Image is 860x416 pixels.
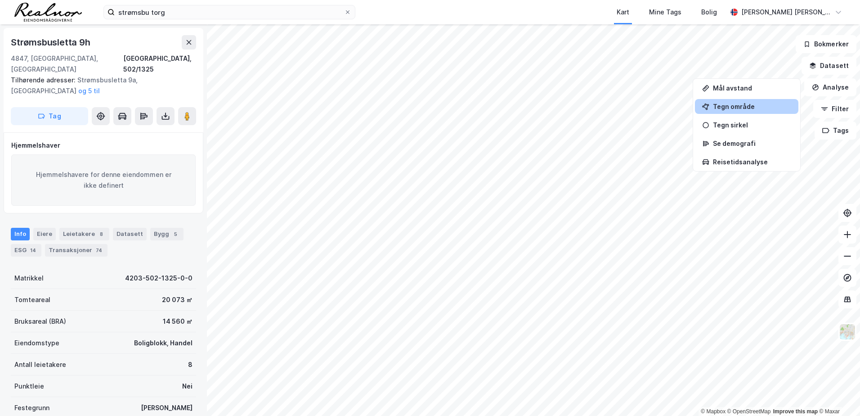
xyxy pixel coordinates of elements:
div: Punktleie [14,381,44,392]
div: 8 [188,359,193,370]
div: 14 [28,246,38,255]
div: Tomteareal [14,294,50,305]
div: 14 560 ㎡ [163,316,193,327]
div: 20 073 ㎡ [162,294,193,305]
div: Bolig [701,7,717,18]
div: Leietakere [59,228,109,240]
iframe: Chat Widget [815,373,860,416]
span: Tilhørende adresser: [11,76,77,84]
div: 8 [97,230,106,239]
div: Info [11,228,30,240]
div: Matrikkel [14,273,44,284]
div: Tegn område [713,103,791,110]
button: Tag [11,107,88,125]
div: 74 [94,246,104,255]
div: Datasett [113,228,147,240]
button: Datasett [802,57,856,75]
div: Eiendomstype [14,338,59,348]
div: [PERSON_NAME] [141,402,193,413]
div: Tegn sirkel [713,121,791,129]
button: Analyse [804,78,856,96]
button: Tags [815,122,856,140]
div: ESG [11,244,41,257]
div: Bygg [150,228,184,240]
div: Antall leietakere [14,359,66,370]
div: Festegrunn [14,402,49,413]
div: 5 [171,230,180,239]
a: Improve this map [773,408,818,415]
div: 4203-502-1325-0-0 [125,273,193,284]
button: Filter [813,100,856,118]
div: Strømsbusletta 9h [11,35,92,50]
div: Hjemmelshavere for denne eiendommen er ikke definert [11,154,196,206]
div: Mål avstand [713,84,791,92]
input: Søk på adresse, matrikkel, gårdeiere, leietakere eller personer [115,5,344,19]
a: Mapbox [701,408,726,415]
div: Mine Tags [649,7,681,18]
div: Eiere [33,228,56,240]
div: Bruksareal (BRA) [14,316,66,327]
img: realnor-logo.934646d98de889bb5806.png [14,3,82,22]
div: Transaksjoner [45,244,107,257]
div: Hjemmelshaver [11,140,196,151]
div: Se demografi [713,140,791,147]
div: Nei [182,381,193,392]
a: OpenStreetMap [727,408,771,415]
div: [GEOGRAPHIC_DATA], 502/1325 [123,53,196,75]
div: [PERSON_NAME] [PERSON_NAME] [741,7,831,18]
div: Kart [617,7,629,18]
div: Reisetidsanalyse [713,158,791,166]
div: Kontrollprogram for chat [815,373,860,416]
div: Strømsbusletta 9a, [GEOGRAPHIC_DATA] [11,75,189,96]
div: 4847, [GEOGRAPHIC_DATA], [GEOGRAPHIC_DATA] [11,53,123,75]
button: Bokmerker [796,35,856,53]
div: Boligblokk, Handel [134,338,193,348]
img: Z [839,323,856,340]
